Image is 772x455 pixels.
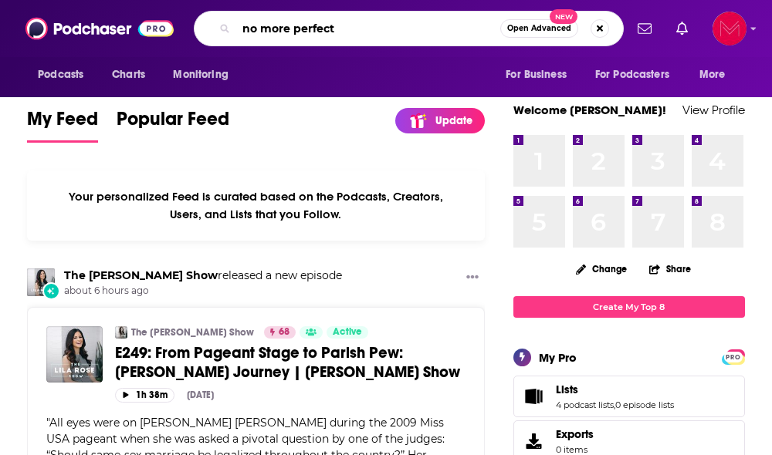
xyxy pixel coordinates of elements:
span: Popular Feed [117,107,229,140]
div: Your personalized Feed is curated based on the Podcasts, Creators, Users, and Lists that you Follow. [27,170,484,241]
span: Lists [556,383,578,396]
span: about 6 hours ago [64,285,342,298]
a: Popular Feed [117,107,229,143]
span: Monitoring [173,64,228,86]
button: open menu [27,60,103,89]
span: Active [333,325,362,340]
img: Podchaser - Follow, Share and Rate Podcasts [25,14,174,43]
button: Show profile menu [713,12,747,45]
img: User Profile [713,12,747,45]
button: open menu [585,60,692,89]
span: PRO [724,352,743,363]
a: Show notifications dropdown [631,15,658,42]
a: 4 podcast lists [556,399,614,410]
span: Exports [556,427,594,441]
span: For Business [506,64,567,86]
a: Create My Top 8 [513,296,745,317]
a: Lists [519,386,550,407]
span: Lists [513,376,745,417]
button: Change [567,259,636,278]
span: For Podcasters [595,64,669,86]
span: Charts [112,64,145,86]
a: Lists [556,383,674,396]
a: The Lila Rose Show [64,268,218,282]
a: PRO [724,350,743,362]
img: E249: From Pageant Stage to Parish Pew: Carrie Prejean's Journey | Lila Rose Show [46,326,103,383]
button: Share [648,254,692,284]
h3: released a new episode [64,268,342,283]
button: 1h 38m [115,388,174,403]
button: open menu [495,60,586,89]
a: Show notifications dropdown [670,15,694,42]
a: Welcome [PERSON_NAME]! [513,103,666,117]
span: , [614,399,615,410]
a: My Feed [27,107,98,143]
button: Show More Button [460,268,485,288]
span: New [550,9,577,24]
span: Podcasts [38,64,83,86]
a: Active [327,326,368,339]
img: The Lila Rose Show [115,326,127,339]
div: Search podcasts, credits, & more... [194,11,624,46]
div: [DATE] [187,389,214,400]
a: View Profile [682,103,745,117]
button: open menu [689,60,745,89]
span: More [699,64,726,86]
img: The Lila Rose Show [27,268,55,296]
div: My Pro [539,350,577,365]
a: 68 [264,326,296,339]
button: Open AdvancedNew [500,19,578,38]
span: 0 items [556,444,594,455]
span: Open Advanced [507,25,571,32]
a: E249: From Pageant Stage to Parish Pew: [PERSON_NAME] Journey | [PERSON_NAME] Show [115,343,465,382]
div: New Episode [42,282,59,299]
span: Exports [519,430,550,452]
a: The [PERSON_NAME] Show [131,326,254,339]
a: Update [395,108,485,133]
span: My Feed [27,107,98,140]
span: E249: From Pageant Stage to Parish Pew: [PERSON_NAME] Journey | [PERSON_NAME] Show [115,343,460,382]
input: Search podcasts, credits, & more... [236,16,500,41]
a: Charts [102,60,154,89]
span: 68 [279,325,289,340]
button: open menu [162,60,248,89]
span: Logged in as Pamelamcclure [713,12,747,45]
a: 0 episode lists [615,399,674,410]
p: Update [435,114,472,127]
